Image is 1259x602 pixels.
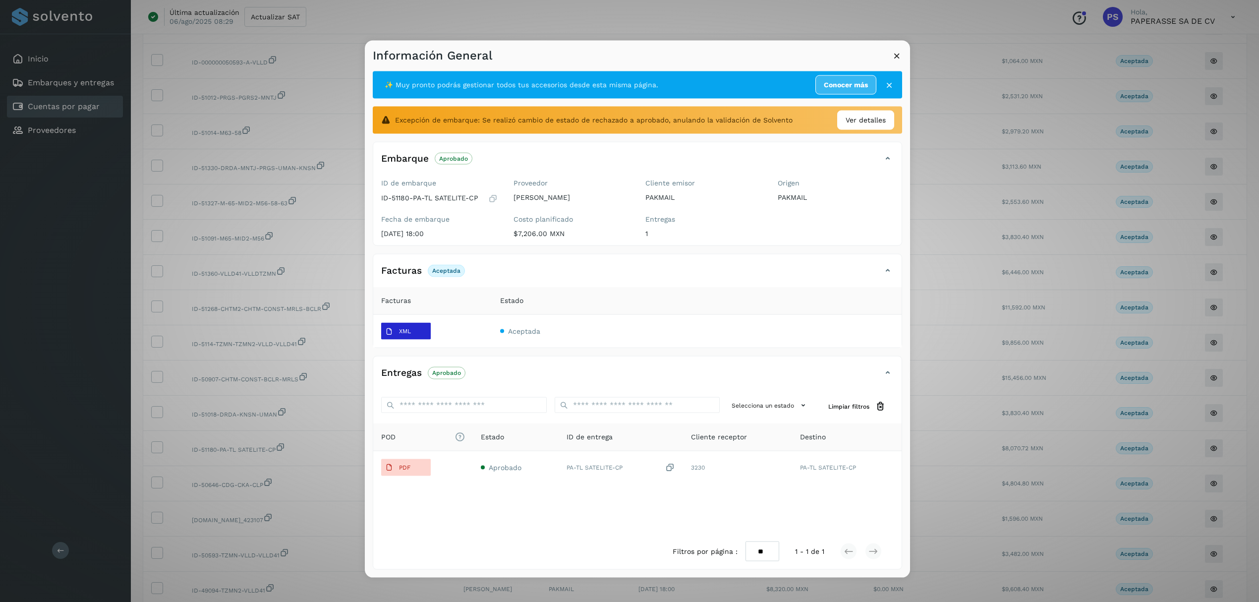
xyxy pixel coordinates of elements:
label: Cliente emisor [645,179,762,187]
button: XML [381,323,431,340]
button: Selecciona un estado [728,397,812,414]
span: Excepción de embarque: Se realizó cambio de estado de rechazado a aprobado, anulando la validació... [395,115,793,125]
div: PA-TL SATELITE-CP [567,462,675,473]
div: FacturasAceptada [373,262,902,287]
p: 1 [645,229,762,238]
span: 1 - 1 de 1 [795,546,824,556]
button: PDF [381,459,431,476]
label: ID de embarque [381,179,498,187]
a: Conocer más [815,75,876,95]
span: ID de entrega [567,432,613,442]
span: ✨ Muy pronto podrás gestionar todos tus accesorios desde esta misma página. [385,80,658,90]
p: Aprobado [432,369,461,376]
div: EmbarqueAprobado [373,150,902,175]
span: Filtros por página : [673,546,738,556]
span: Cliente receptor [691,432,747,442]
h4: Entregas [381,367,422,379]
span: Destino [800,432,826,442]
button: Limpiar filtros [820,397,894,416]
span: Aprobado [489,464,521,472]
span: Facturas [381,296,411,306]
span: Ver detalles [846,115,886,125]
p: PAKMAIL [778,193,894,201]
p: $7,206.00 MXN [514,229,630,238]
p: PAKMAIL [645,193,762,201]
h4: Facturas [381,265,422,277]
label: Costo planificado [514,215,630,223]
p: XML [399,328,411,335]
p: [PERSON_NAME] [514,193,630,201]
label: Proveedor [514,179,630,187]
p: Aprobado [439,155,468,162]
span: Estado [500,296,523,306]
span: Aceptada [508,327,540,335]
p: [DATE] 18:00 [381,229,498,238]
label: Entregas [645,215,762,223]
label: Origen [778,179,894,187]
p: Aceptada [432,267,460,274]
span: Limpiar filtros [828,402,869,411]
h4: Embarque [381,153,429,164]
td: 3230 [683,451,792,484]
p: PDF [399,464,410,471]
h3: Información General [373,49,492,63]
label: Fecha de embarque [381,215,498,223]
p: ID-51180-PA-TL SATELITE-CP [381,194,478,202]
span: POD [381,432,465,442]
div: EntregasAprobado [373,364,902,389]
span: Estado [481,432,504,442]
td: PA-TL SATELITE-CP [792,451,902,484]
